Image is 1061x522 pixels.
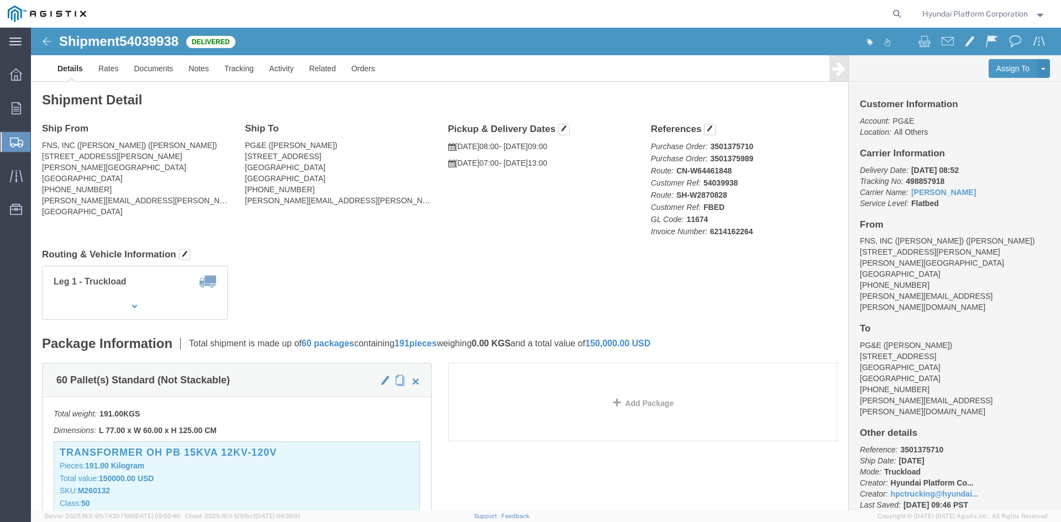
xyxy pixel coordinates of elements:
[44,513,180,519] span: Server: 2025.19.0-91c74307f99
[255,513,300,519] span: [DATE] 09:39:01
[31,28,1061,510] iframe: FS Legacy Container
[922,7,1046,20] button: Hyundai Platform Corporation
[922,8,1028,20] span: Hyundai Platform Corporation
[501,513,529,519] a: Feedback
[134,513,180,519] span: [DATE] 09:50:40
[878,512,1048,521] span: Copyright © [DATE]-[DATE] Agistix Inc., All Rights Reserved
[474,513,502,519] a: Support
[8,6,86,22] img: logo
[185,513,300,519] span: Client: 2025.19.0-129fbcf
